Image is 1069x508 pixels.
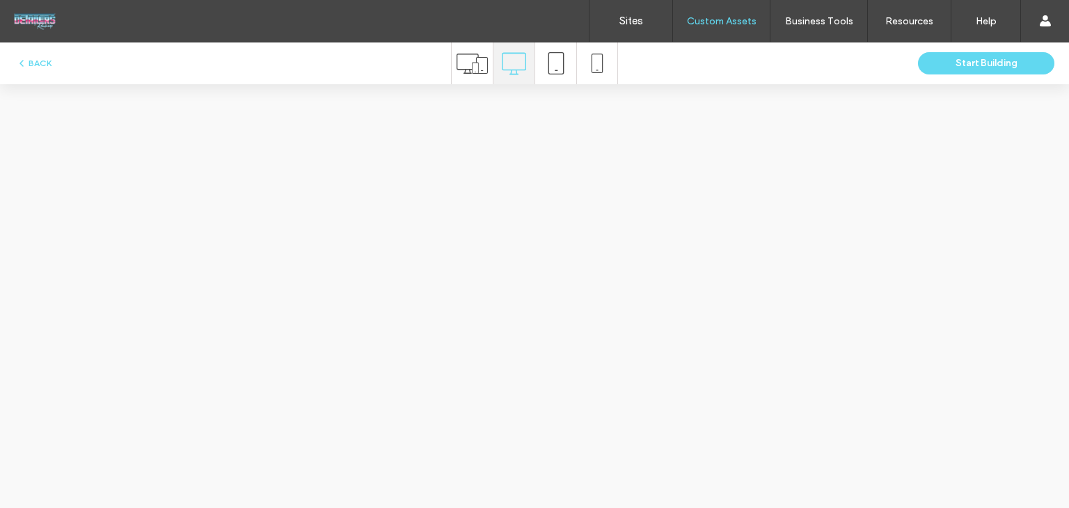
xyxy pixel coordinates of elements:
label: Sites [619,15,643,27]
button: Start Building [918,52,1054,74]
label: Help [976,15,997,27]
label: Business Tools [785,15,853,27]
label: Resources [885,15,933,27]
button: BACK [16,55,52,72]
label: Custom Assets [687,15,757,27]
